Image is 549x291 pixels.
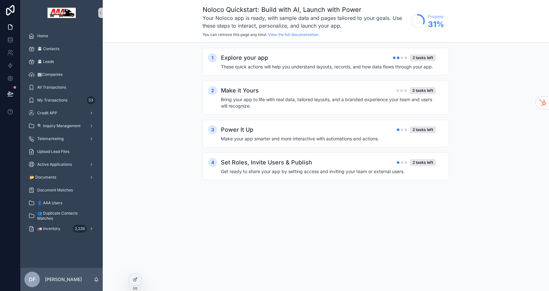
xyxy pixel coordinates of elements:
[203,14,407,30] h3: Your Noloco app is ready, with sample data and pages tailored to your goals. Use these steps to i...
[24,146,99,157] a: Upload Lead Files
[73,225,87,233] div: 2,226
[37,123,81,128] span: 🔍 Inquiry Management
[37,98,67,103] span: My Transactions
[24,30,99,42] a: Home
[24,120,99,132] a: 🔍 Inquiry Management
[37,110,57,116] span: Credit APP
[203,32,267,37] span: You can remove this page any time.
[24,172,99,183] a: 📂 Documents
[37,211,92,221] span: 👥 Duplicate Contacts Matches
[24,82,99,93] a: All Transactions
[24,69,99,80] a: 🏢Companies
[24,184,99,196] a: Document Matches
[21,26,103,243] div: scrollable content
[24,197,99,209] a: 👤 AAA Users
[37,59,54,64] span: 📇 Leads
[37,136,64,141] span: Telemarketing
[37,149,69,154] span: Upload Lead Files
[24,56,99,67] a: 📇 Leads
[268,32,319,37] a: View the full documentation.
[45,276,82,283] p: [PERSON_NAME]
[24,223,99,234] a: 🚛 Inventory2,226
[37,72,63,77] span: 🏢Companies
[24,43,99,55] a: 📇 Contacts
[37,85,66,90] span: All Transactions
[37,226,60,231] span: 🚛 Inventory
[29,276,36,283] span: DF
[24,94,99,106] a: My Transactions53
[24,159,99,170] a: Active Applications
[37,188,73,193] span: Document Matches
[24,210,99,222] a: 👥 Duplicate Contacts Matches
[37,200,62,206] span: 👤 AAA Users
[48,8,76,18] img: App logo
[24,107,99,119] a: Credit APP
[428,19,444,30] span: 31 %
[37,33,48,39] span: Home
[30,175,56,180] span: 📂 Documents
[428,14,444,19] span: Progress
[87,96,95,104] div: 53
[24,133,99,145] a: Telemarketing
[37,162,72,167] span: Active Applications
[203,5,407,14] h1: Noloco Quickstart: Build with AI, Launch with Power
[37,46,59,51] span: 📇 Contacts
